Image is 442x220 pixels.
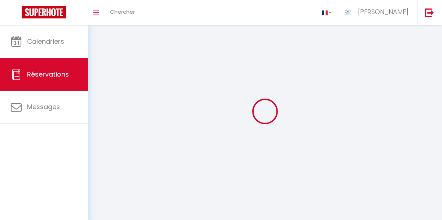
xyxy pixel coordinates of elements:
[27,102,60,111] span: Messages
[425,8,434,17] img: logout
[27,37,64,46] span: Calendriers
[342,7,353,17] img: ...
[110,8,135,16] span: Chercher
[27,70,69,79] span: Réservations
[358,7,408,16] span: [PERSON_NAME]
[22,6,66,18] img: Super Booking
